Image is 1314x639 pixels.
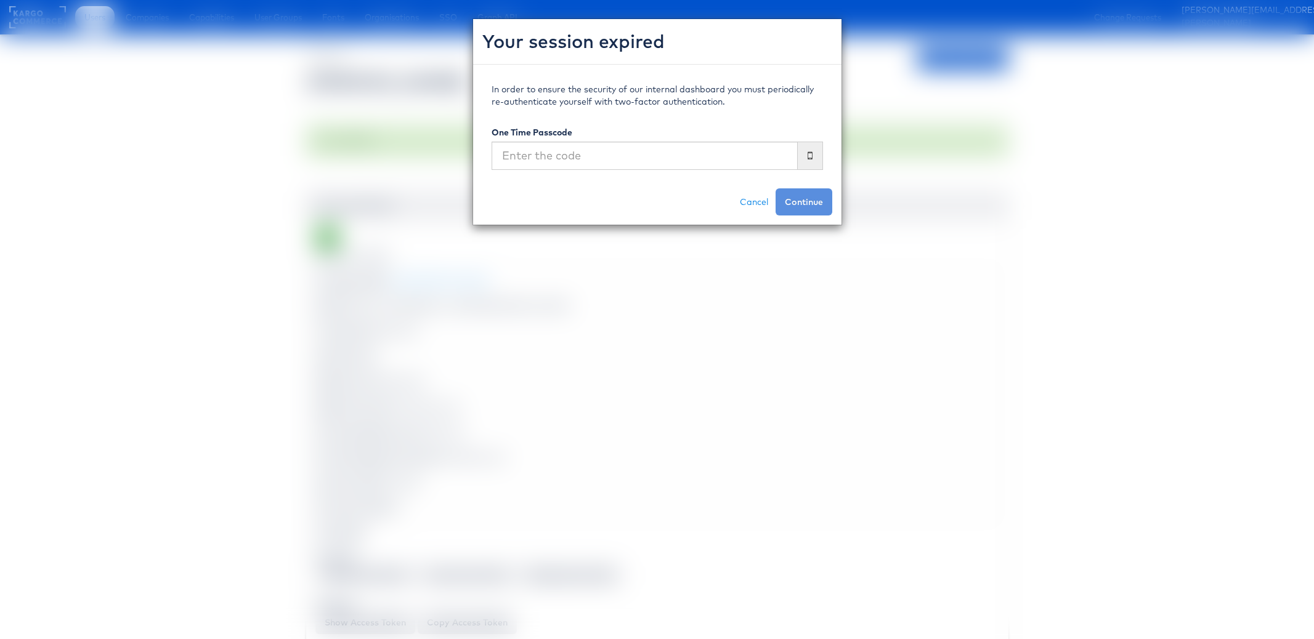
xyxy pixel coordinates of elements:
[492,126,572,139] label: One Time Passcode
[492,83,823,108] p: In order to ensure the security of our internal dashboard you must periodically re-authenticate y...
[492,142,798,170] input: Enter the code
[482,28,832,55] h2: Your session expired
[776,188,832,215] button: Continue
[732,188,776,215] a: Cancel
